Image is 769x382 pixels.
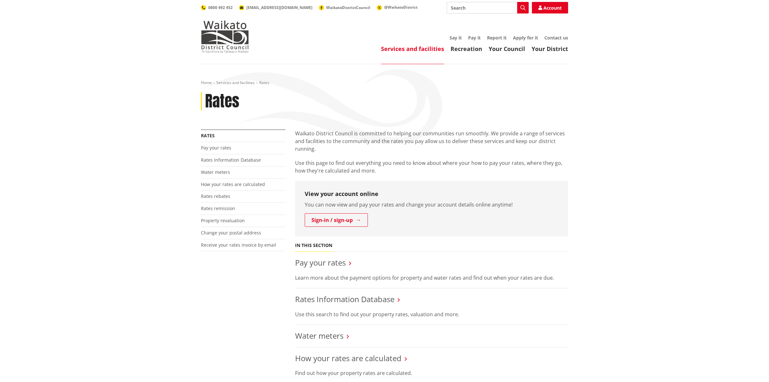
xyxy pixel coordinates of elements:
[205,92,239,111] h1: Rates
[201,132,215,139] a: Rates
[532,2,568,13] a: Account
[201,217,245,224] a: Property revaluation
[201,80,568,86] nav: breadcrumb
[377,4,418,10] a: @WaikatoDistrict
[305,191,558,198] h3: View your account online
[201,193,230,199] a: Rates rebates
[487,35,507,41] a: Report it
[305,201,558,208] p: You can now view and pay your rates and change your account details online anytime!
[201,181,265,187] a: How your rates are calculated
[295,130,568,153] p: Waikato District Council is committed to helping our communities run smoothly. We provide a range...
[201,230,261,236] a: Change your postal address
[305,213,368,227] a: Sign-in / sign-up
[326,5,370,10] span: WaikatoDistrictCouncil
[295,257,346,268] a: Pay your rates
[295,310,568,318] p: Use this search to find out your property rates, valuation and more.
[216,80,255,85] a: Services and facilities
[295,353,401,363] a: How your rates are calculated
[201,205,235,211] a: Rates remission
[208,5,233,10] span: 0800 492 452
[259,80,269,85] span: Rates
[201,80,212,85] a: Home
[384,4,418,10] span: @WaikatoDistrict
[295,330,343,341] a: Water meters
[201,242,276,248] a: Receive your rates invoice by email
[447,2,529,13] input: Search input
[201,169,230,175] a: Water meters
[295,159,568,174] p: Use this page to find out everything you need to know about where your how to pay your rates, whe...
[201,145,231,151] a: Pay your rates
[532,45,568,53] a: Your District
[246,5,312,10] span: [EMAIL_ADDRESS][DOMAIN_NAME]
[295,274,568,282] p: Learn more about the payment options for property and water rates and find out when your rates ar...
[295,294,394,304] a: Rates Information Database
[201,5,233,10] a: 0800 492 452
[544,35,568,41] a: Contact us
[295,369,568,377] p: Find out how your property rates are calculated.
[319,5,370,10] a: WaikatoDistrictCouncil
[239,5,312,10] a: [EMAIL_ADDRESS][DOMAIN_NAME]
[201,21,249,53] img: Waikato District Council - Te Kaunihera aa Takiwaa o Waikato
[451,45,482,53] a: Recreation
[295,243,332,248] h5: In this section
[468,35,481,41] a: Pay it
[489,45,525,53] a: Your Council
[201,157,261,163] a: Rates Information Database
[381,45,444,53] a: Services and facilities
[513,35,538,41] a: Apply for it
[450,35,462,41] a: Say it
